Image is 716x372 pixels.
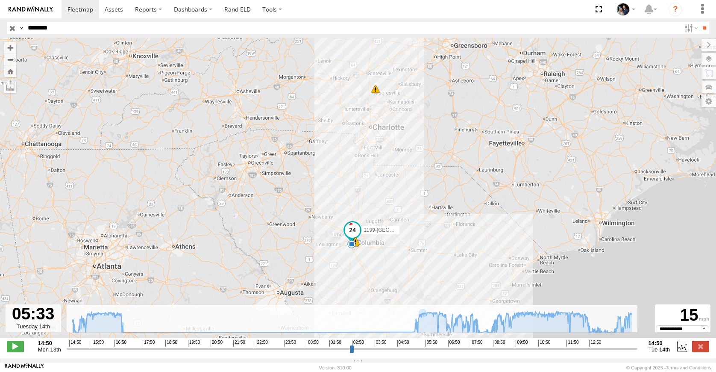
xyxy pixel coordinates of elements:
[38,340,61,346] strong: 14:50
[692,341,709,352] label: Close
[114,340,126,347] span: 16:50
[375,340,387,347] span: 03:50
[425,340,437,347] span: 05:50
[69,340,81,347] span: 14:50
[92,340,104,347] span: 15:50
[613,3,638,16] div: Lauren Jackson
[329,340,341,347] span: 01:50
[188,340,200,347] span: 19:50
[649,340,670,346] strong: 14:50
[589,340,601,347] span: 12:50
[5,363,44,372] a: Visit our Website
[448,340,460,347] span: 06:50
[9,6,53,12] img: rand-logo.svg
[493,340,505,347] span: 08:50
[397,340,409,347] span: 04:50
[38,346,61,353] span: Mon 13th Oct 2025
[666,365,711,370] a: Terms and Conditions
[649,346,670,353] span: Tue 14th Oct 2025
[256,340,268,347] span: 22:50
[211,340,223,347] span: 20:50
[566,340,578,347] span: 11:50
[656,306,709,325] div: 15
[352,340,364,347] span: 02:50
[4,65,16,77] button: Zoom Home
[4,42,16,53] button: Zoom in
[18,22,25,34] label: Search Query
[307,340,319,347] span: 00:50
[143,340,155,347] span: 17:50
[669,3,682,16] i: ?
[701,95,716,107] label: Map Settings
[4,81,16,93] label: Measure
[7,341,24,352] label: Play/Stop
[233,340,245,347] span: 21:50
[681,22,699,34] label: Search Filter Options
[165,340,177,347] span: 18:50
[538,340,550,347] span: 10:50
[471,340,483,347] span: 07:50
[319,365,352,370] div: Version: 310.00
[4,53,16,65] button: Zoom out
[626,365,711,370] div: © Copyright 2025 -
[284,340,296,347] span: 23:50
[516,340,528,347] span: 09:50
[364,227,430,233] span: 1199-[GEOGRAPHIC_DATA]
